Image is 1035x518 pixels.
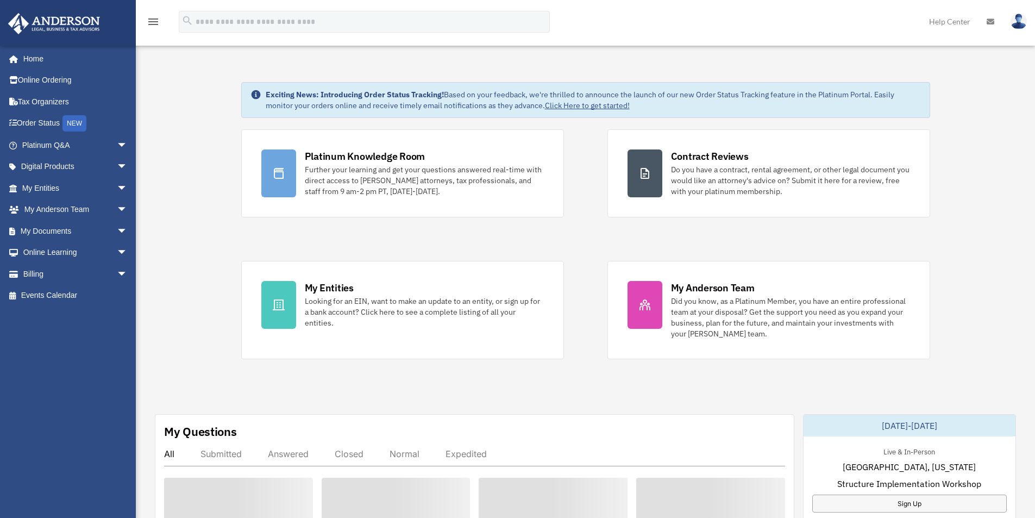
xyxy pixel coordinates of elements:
[8,242,144,264] a: Online Learningarrow_drop_down
[8,177,144,199] a: My Entitiesarrow_drop_down
[62,115,86,132] div: NEW
[8,220,144,242] a: My Documentsarrow_drop_down
[545,101,630,110] a: Click Here to get started!
[305,296,544,328] div: Looking for an EIN, want to make an update to an entity, or sign up for a bank account? Click her...
[8,113,144,135] a: Order StatusNEW
[5,13,103,34] img: Anderson Advisors Platinum Portal
[671,296,910,339] div: Did you know, as a Platinum Member, you have an entire professional team at your disposal? Get th...
[164,423,237,440] div: My Questions
[8,91,144,113] a: Tax Organizers
[147,15,160,28] i: menu
[446,448,487,459] div: Expedited
[8,156,144,178] a: Digital Productsarrow_drop_down
[117,156,139,178] span: arrow_drop_down
[117,263,139,285] span: arrow_drop_down
[335,448,363,459] div: Closed
[241,129,564,217] a: Platinum Knowledge Room Further your learning and get your questions answered real-time with dire...
[671,281,755,295] div: My Anderson Team
[1011,14,1027,29] img: User Pic
[8,134,144,156] a: Platinum Q&Aarrow_drop_down
[390,448,419,459] div: Normal
[241,261,564,359] a: My Entities Looking for an EIN, want to make an update to an entity, or sign up for a bank accoun...
[117,199,139,221] span: arrow_drop_down
[8,263,144,285] a: Billingarrow_drop_down
[200,448,242,459] div: Submitted
[671,149,749,163] div: Contract Reviews
[804,415,1015,436] div: [DATE]-[DATE]
[117,242,139,264] span: arrow_drop_down
[8,199,144,221] a: My Anderson Teamarrow_drop_down
[837,477,981,490] span: Structure Implementation Workshop
[8,285,144,307] a: Events Calendar
[117,134,139,157] span: arrow_drop_down
[164,448,174,459] div: All
[266,89,921,111] div: Based on your feedback, we're thrilled to announce the launch of our new Order Status Tracking fe...
[305,149,425,163] div: Platinum Knowledge Room
[812,495,1007,513] a: Sign Up
[671,164,910,197] div: Do you have a contract, rental agreement, or other legal document you would like an attorney's ad...
[117,220,139,242] span: arrow_drop_down
[266,90,444,99] strong: Exciting News: Introducing Order Status Tracking!
[268,448,309,459] div: Answered
[875,445,944,457] div: Live & In-Person
[117,177,139,199] span: arrow_drop_down
[305,281,354,295] div: My Entities
[607,129,930,217] a: Contract Reviews Do you have a contract, rental agreement, or other legal document you would like...
[181,15,193,27] i: search
[843,460,976,473] span: [GEOGRAPHIC_DATA], [US_STATE]
[607,261,930,359] a: My Anderson Team Did you know, as a Platinum Member, you have an entire professional team at your...
[8,70,144,91] a: Online Ordering
[147,19,160,28] a: menu
[305,164,544,197] div: Further your learning and get your questions answered real-time with direct access to [PERSON_NAM...
[8,48,139,70] a: Home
